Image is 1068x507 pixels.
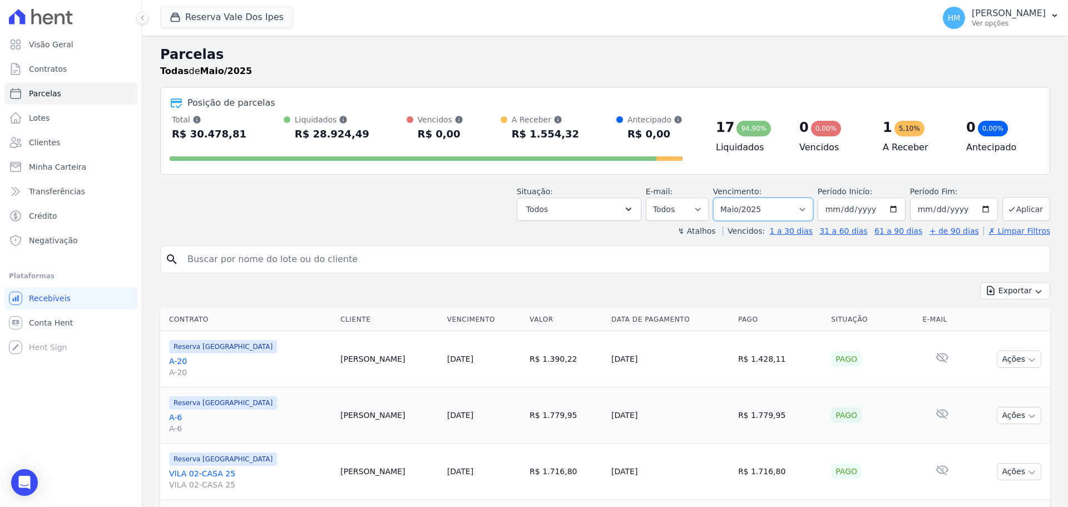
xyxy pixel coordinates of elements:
td: [PERSON_NAME] [336,331,443,387]
th: Vencimento [443,308,525,331]
div: Pago [831,407,862,423]
label: Vencidos: [723,227,765,235]
span: Recebíveis [29,293,71,304]
a: Negativação [4,229,137,252]
td: R$ 1.428,11 [734,331,827,387]
a: Visão Geral [4,33,137,56]
a: A-20A-20 [169,356,332,378]
span: Parcelas [29,88,61,99]
label: Período Fim: [910,186,998,198]
div: 0,00% [978,121,1008,136]
a: A-6A-6 [169,412,332,434]
a: Conta Hent [4,312,137,334]
h2: Parcelas [160,45,1050,65]
span: HM [948,14,961,22]
th: Pago [734,308,827,331]
th: Contrato [160,308,336,331]
h4: Antecipado [966,141,1032,154]
h4: Liquidados [716,141,782,154]
a: [DATE] [447,355,473,363]
span: A-20 [169,367,332,378]
span: A-6 [169,423,332,434]
span: Reserva [GEOGRAPHIC_DATA] [169,340,277,353]
a: Crédito [4,205,137,227]
a: 31 a 60 dias [819,227,867,235]
a: Minha Carteira [4,156,137,178]
label: Período Inicío: [818,187,872,196]
div: Vencidos [418,114,463,125]
button: Todos [517,198,641,221]
td: R$ 1.779,95 [734,387,827,444]
span: Lotes [29,112,50,124]
a: Clientes [4,131,137,154]
div: R$ 1.554,32 [512,125,579,143]
i: search [165,253,179,266]
div: R$ 28.924,49 [295,125,369,143]
div: 94,90% [736,121,771,136]
th: Situação [827,308,918,331]
td: [DATE] [607,331,734,387]
div: 1 [883,119,892,136]
span: Transferências [29,186,85,197]
div: 0,00% [811,121,841,136]
th: Valor [525,308,607,331]
div: 17 [716,119,734,136]
div: 5,10% [894,121,924,136]
a: Parcelas [4,82,137,105]
a: Transferências [4,180,137,203]
span: Negativação [29,235,78,246]
span: Visão Geral [29,39,73,50]
div: 0 [799,119,809,136]
button: Ações [997,407,1041,424]
div: 0 [966,119,976,136]
button: Ações [997,351,1041,368]
td: R$ 1.716,80 [734,444,827,500]
input: Buscar por nome do lote ou do cliente [181,248,1045,270]
label: Situação: [517,187,553,196]
td: R$ 1.390,22 [525,331,607,387]
a: Contratos [4,58,137,80]
a: 61 a 90 dias [874,227,922,235]
span: Reserva [GEOGRAPHIC_DATA] [169,452,277,466]
div: Antecipado [627,114,683,125]
td: R$ 1.716,80 [525,444,607,500]
button: Ações [997,463,1041,480]
th: Data de Pagamento [607,308,734,331]
a: Recebíveis [4,287,137,309]
div: A Receber [512,114,579,125]
h4: A Receber [883,141,948,154]
label: Vencimento: [713,187,762,196]
div: Posição de parcelas [187,96,275,110]
span: Contratos [29,63,67,75]
div: Open Intercom Messenger [11,469,38,496]
div: Pago [831,351,862,367]
strong: Todas [160,66,189,76]
a: [DATE] [447,467,473,476]
td: [DATE] [607,444,734,500]
div: R$ 0,00 [418,125,463,143]
span: Todos [526,203,548,216]
span: Minha Carteira [29,161,86,173]
a: Lotes [4,107,137,129]
td: [DATE] [607,387,734,444]
a: VILA 02-CASA 25VILA 02-CASA 25 [169,468,332,490]
button: Aplicar [1002,197,1050,221]
td: R$ 1.779,95 [525,387,607,444]
div: Total [172,114,246,125]
div: R$ 0,00 [627,125,683,143]
strong: Maio/2025 [200,66,253,76]
span: Clientes [29,137,60,148]
div: R$ 30.478,81 [172,125,246,143]
button: HM [PERSON_NAME] Ver opções [934,2,1068,33]
button: Exportar [980,282,1050,299]
div: Plataformas [9,269,133,283]
p: de [160,65,252,78]
a: 1 a 30 dias [770,227,813,235]
a: + de 90 dias [929,227,979,235]
a: [DATE] [447,411,473,420]
p: Ver opções [972,19,1046,28]
span: Crédito [29,210,57,221]
td: [PERSON_NAME] [336,387,443,444]
div: Liquidados [295,114,369,125]
th: E-mail [918,308,967,331]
